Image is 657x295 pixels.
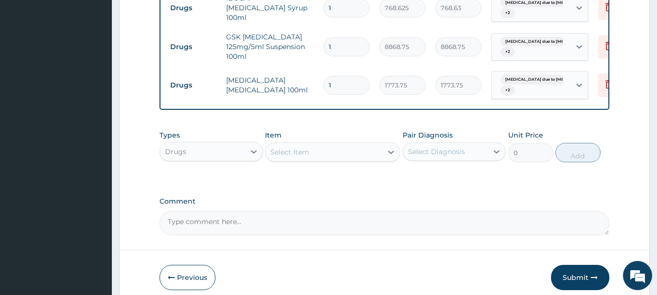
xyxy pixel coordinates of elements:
[160,265,215,290] button: Previous
[500,75,608,85] span: [MEDICAL_DATA] due to [MEDICAL_DATA] falc...
[508,130,543,140] label: Unit Price
[265,130,282,140] label: Item
[51,54,163,67] div: Chat with us now
[555,143,601,162] button: Add
[500,86,515,95] span: + 2
[551,265,609,290] button: Submit
[160,5,183,28] div: Minimize live chat window
[165,38,221,56] td: Drugs
[5,194,185,228] textarea: Type your message and hit 'Enter'
[165,76,221,94] td: Drugs
[18,49,39,73] img: d_794563401_company_1708531726252_794563401
[500,8,515,18] span: + 2
[160,131,180,139] label: Types
[221,70,319,100] td: [MEDICAL_DATA] [MEDICAL_DATA] 100ml
[500,47,515,57] span: + 2
[403,130,453,140] label: Pair Diagnosis
[221,27,319,66] td: GSK [MEDICAL_DATA] 125mg/5ml Suspension 100ml
[500,37,608,47] span: [MEDICAL_DATA] due to [MEDICAL_DATA] falc...
[165,147,186,156] div: Drugs
[160,197,610,206] label: Comment
[270,147,309,157] div: Select Item
[56,87,134,185] span: We're online!
[408,147,465,156] div: Select Diagnosis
